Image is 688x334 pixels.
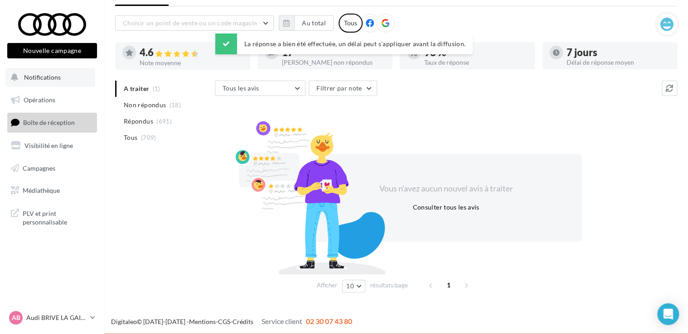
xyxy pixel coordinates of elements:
div: Open Intercom Messenger [657,303,679,325]
div: Tous [339,14,363,33]
span: Non répondus [124,100,166,110]
button: Au total [279,15,334,31]
span: Boîte de réception [23,119,75,126]
span: Service client [262,317,302,325]
div: 4.6 [140,48,243,58]
button: 10 [342,280,365,292]
a: Médiathèque [5,181,99,200]
div: [PERSON_NAME] non répondus [282,59,385,66]
span: PLV et print personnalisable [23,207,93,227]
button: Filtrer par note [309,81,377,96]
button: Choisir un point de vente ou un code magasin [115,15,274,31]
a: Opérations [5,91,99,110]
span: © [DATE]-[DATE] - - - [111,318,352,325]
div: Taux de réponse [424,59,528,66]
span: Tous [124,133,137,142]
span: Notifications [24,73,61,81]
span: AB [12,313,20,322]
a: Visibilité en ligne [5,136,99,155]
a: Crédits [233,318,253,325]
span: Tous les avis [223,84,259,92]
button: Au total [294,15,334,31]
span: Médiathèque [23,186,60,194]
button: Nouvelle campagne [7,43,97,58]
a: CGS [218,318,230,325]
a: Boîte de réception [5,113,99,132]
div: Note moyenne [140,60,243,66]
a: Campagnes [5,159,99,178]
span: Répondus [124,117,153,126]
button: Notifications [5,68,95,87]
span: Visibilité en ligne [24,142,73,149]
span: (709) [141,134,156,141]
div: 98 % [424,48,528,57]
span: 1 [441,278,456,292]
span: Choisir un point de vente ou un code magasin [123,19,257,27]
a: Digitaleo [111,318,137,325]
div: Vous n'avez aucun nouvel avis à traiter [368,183,524,195]
a: AB Audi BRIVE LA GAILLARDE [7,309,97,326]
span: Afficher [317,281,337,290]
span: (691) [156,118,172,125]
p: Audi BRIVE LA GAILLARDE [26,313,87,322]
span: Campagnes [23,164,55,172]
span: 02 30 07 43 80 [306,317,352,325]
div: La réponse a bien été effectuée, un délai peut s’appliquer avant la diffusion. [215,33,473,54]
button: Tous les avis [215,81,305,96]
span: 10 [346,282,354,290]
a: Mentions [189,318,216,325]
span: résultats/page [370,281,408,290]
button: Consulter tous les avis [409,202,483,213]
span: (18) [170,101,181,109]
span: Opérations [24,96,55,104]
div: 7 jours [567,48,670,57]
a: PLV et print personnalisable [5,204,99,230]
div: Délai de réponse moyen [567,59,670,66]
